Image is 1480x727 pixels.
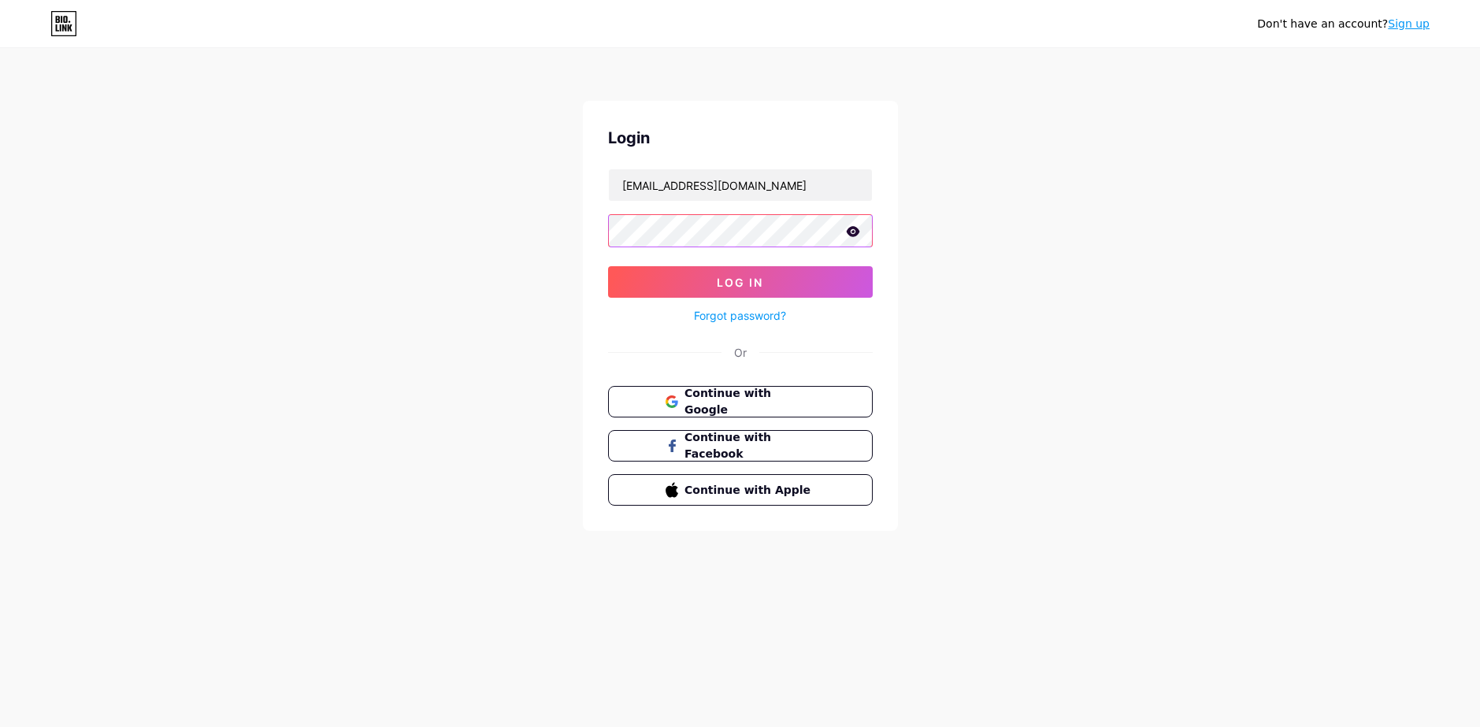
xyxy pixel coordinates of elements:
[1257,16,1430,32] div: Don't have an account?
[608,386,873,417] button: Continue with Google
[609,169,872,201] input: Username
[684,385,814,418] span: Continue with Google
[734,344,747,361] div: Or
[608,126,873,150] div: Login
[717,276,763,289] span: Log In
[1388,17,1430,30] a: Sign up
[608,266,873,298] button: Log In
[608,430,873,462] button: Continue with Facebook
[684,429,814,462] span: Continue with Facebook
[684,482,814,499] span: Continue with Apple
[608,474,873,506] button: Continue with Apple
[694,307,786,324] a: Forgot password?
